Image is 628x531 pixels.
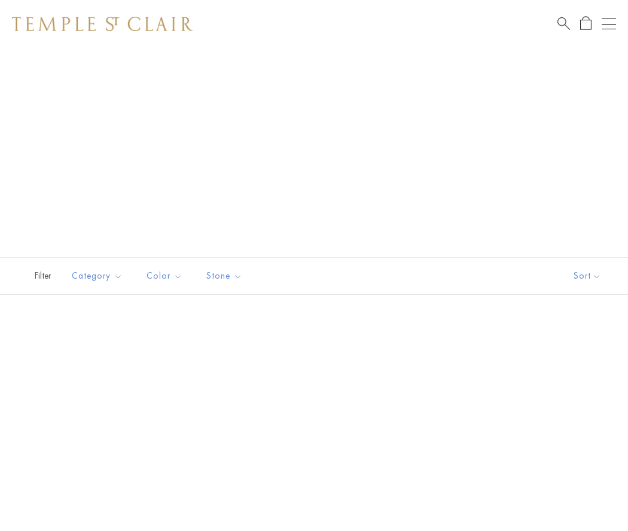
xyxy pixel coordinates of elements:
[66,268,132,283] span: Category
[557,16,570,31] a: Search
[63,263,132,289] button: Category
[547,258,628,294] button: Show sort by
[12,17,193,31] img: Temple St. Clair
[580,16,592,31] a: Open Shopping Bag
[200,268,251,283] span: Stone
[197,263,251,289] button: Stone
[141,268,191,283] span: Color
[602,17,616,31] button: Open navigation
[138,263,191,289] button: Color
